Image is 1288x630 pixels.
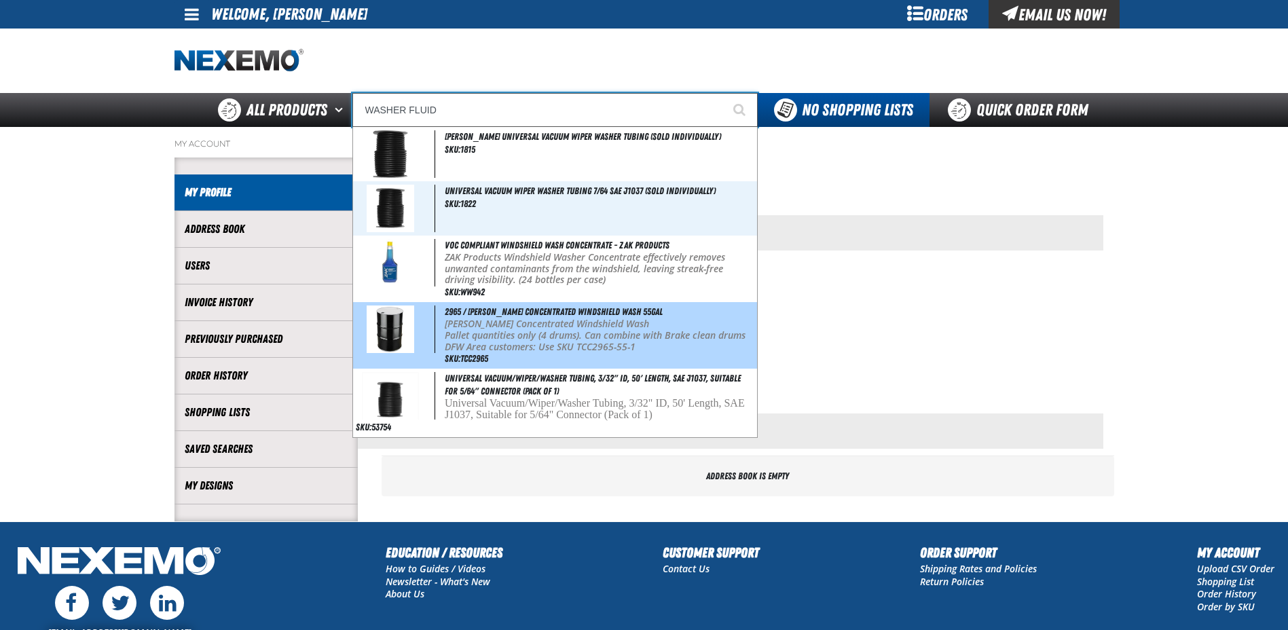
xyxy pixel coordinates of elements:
[14,542,225,582] img: Nexemo Logo
[174,49,303,73] a: Home
[174,138,1114,149] nav: Breadcrumbs
[185,295,348,310] a: Invoice History
[185,185,348,200] a: My Profile
[386,562,485,575] a: How to Guides / Videos
[802,100,913,119] span: No Shopping Lists
[445,353,488,364] span: SKU:TCC2965
[1197,575,1254,588] a: Shopping List
[445,240,669,251] span: VOC Compliant Windshield Wash Concentrate - ZAK Products
[367,305,414,353] img: 5b2443ec9a695886432916-TCC-Drum.jpg
[352,93,758,127] input: Search
[1197,562,1274,575] a: Upload CSV Order
[445,329,746,341] b: Pallet quantities only (4 drums). Can combine with Brake clean drums
[185,405,348,420] a: Shopping Lists
[185,441,348,457] a: Saved Searches
[382,424,476,441] span: Default Addresses
[366,239,414,286] img: 5b1158aa532bc931109555-ww942_3.jpg
[185,478,348,494] a: My Designs
[445,286,485,297] span: SKU:WW942
[330,93,352,127] button: Open All Products pages
[382,456,1114,496] div: Address book is empty
[663,542,759,563] h2: Customer Support
[185,368,348,384] a: Order History
[445,252,754,286] p: ZAK Products Windshield Washer Concentrate effectively removes unwanted contaminants from the win...
[920,575,984,588] a: Return Policies
[386,542,502,563] h2: Education / Resources
[445,131,721,142] span: [PERSON_NAME] Universal Vacuum Wiper Washer Tubing (Sold Individually)
[386,587,424,600] a: About Us
[445,398,754,421] p: Universal Vacuum/Wiper/Washer Tubing, 3/32" ID, 50' Length, SAE J1037, Suitable for 5/64" Connect...
[174,138,230,149] a: My Account
[246,98,327,122] span: All Products
[445,340,636,353] b: DFW Area customers: Use SKU TCC2965-55-1
[1197,542,1274,563] h2: My Account
[185,331,348,347] a: Previously Purchased
[367,130,414,178] img: 5b1157d79e540005166098-p_16870.jpg
[920,562,1037,575] a: Shipping Rates and Policies
[920,542,1037,563] h2: Order Support
[185,258,348,274] a: Users
[663,562,710,575] a: Contact Us
[174,49,303,73] img: Nexemo logo
[445,198,476,209] span: SKU:1822
[367,185,414,232] img: 5b1157d7a2ca0901728387-1822.jpg
[758,93,930,127] button: You do not have available Shopping Lists. Open to Create a New List
[930,93,1114,127] a: Quick Order Form
[445,373,741,396] span: Universal Vacuum/Wiper/Washer Tubing, 3/32" ID, 50' Length, SAE J1037, Suitable for 5/64" Connect...
[386,575,490,588] a: Newsletter - What's New
[445,306,663,317] span: 2965 / [PERSON_NAME] Concentrated Windshield Wash 55gal
[356,422,391,432] span: SKU:53754
[724,93,758,127] button: Start Searching
[362,372,419,420] img: 6155df9e987f6227429887-53754.png
[445,185,716,196] span: Universal Vacuum Wiper Washer Tubing 7/64 SAE J1037 (Sold Individually)
[1197,600,1255,613] a: Order by SKU
[1197,587,1256,600] a: Order History
[445,318,754,330] p: [PERSON_NAME] Concentrated Windshield Wash
[185,221,348,237] a: Address Book
[445,144,475,155] span: SKU:1815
